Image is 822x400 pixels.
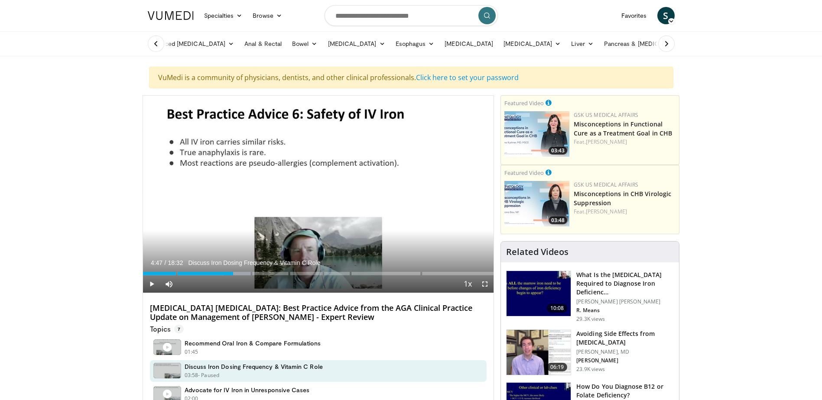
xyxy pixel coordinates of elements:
a: 10:08 What Is the [MEDICAL_DATA] Required to Diagnose Iron Deficienc… [PERSON_NAME] [PERSON_NAME]... [506,271,674,323]
span: 03:43 [549,147,567,155]
h4: [MEDICAL_DATA] [MEDICAL_DATA]: Best Practice Advice from the AGA Clinical Practice Update on Mana... [150,303,487,322]
small: Featured Video [504,169,544,177]
div: Feat. [574,208,676,216]
h4: Related Videos [506,247,569,257]
a: Browse [247,7,287,24]
small: Featured Video [504,99,544,107]
a: GSK US Medical Affairs [574,181,638,188]
p: R. Means [576,307,674,314]
p: [PERSON_NAME], MD [576,348,674,355]
p: - Paused [198,371,219,379]
h3: Avoiding Side Effects from [MEDICAL_DATA] [576,329,674,347]
a: Bowel [287,35,322,52]
img: 946a363f-977e-482f-b70f-f1516cc744c3.jpg.150x105_q85_crop-smart_upscale.jpg [504,111,569,157]
p: Topics [150,325,184,333]
a: Esophagus [390,35,440,52]
a: [MEDICAL_DATA] [323,35,390,52]
a: [PERSON_NAME] [586,208,627,215]
a: [MEDICAL_DATA] [498,35,566,52]
a: Click here to set your password [416,73,519,82]
div: VuMedi is a community of physicians, dentists, and other clinical professionals. [149,67,673,88]
span: 7 [174,325,184,333]
a: GSK US Medical Affairs [574,111,638,119]
a: Misconceptions in CHB Virologic Suppression [574,190,671,207]
div: Progress Bar [143,272,494,275]
button: Play [143,275,160,293]
span: / [165,259,166,266]
button: Fullscreen [476,275,494,293]
a: Misconceptions in Functional Cure as a Treatment Goal in CHB [574,120,672,137]
h4: Discuss Iron Dosing Frequency & Vitamin C Role [185,363,323,371]
button: Playback Rate [459,275,476,293]
a: [PERSON_NAME] [586,138,627,145]
img: 6f9900f7-f6e7-4fd7-bcbb-2a1dc7b7d476.150x105_q85_crop-smart_upscale.jpg [507,330,571,375]
div: Feat. [574,138,676,146]
h4: Advocate for IV Iron in Unresponsive Cases [185,386,310,394]
input: Search topics, interventions [325,5,498,26]
img: 15adaf35-b496-4260-9f93-ea8e29d3ece7.150x105_q85_crop-smart_upscale.jpg [507,271,571,316]
span: 18:32 [168,259,183,266]
a: [MEDICAL_DATA] [439,35,498,52]
h3: What Is the [MEDICAL_DATA] Required to Diagnose Iron Deficienc… [576,271,674,297]
p: 29.3K views [576,316,605,323]
a: Specialties [199,7,248,24]
p: [PERSON_NAME] [PERSON_NAME] [576,298,674,305]
a: 03:48 [504,181,569,226]
span: 4:47 [151,259,162,266]
a: Pancreas & [MEDICAL_DATA] [599,35,700,52]
a: Favorites [616,7,652,24]
span: 10:08 [547,304,568,313]
a: 06:19 Avoiding Side Effects from [MEDICAL_DATA] [PERSON_NAME], MD [PERSON_NAME] 23.9K views [506,329,674,375]
p: [PERSON_NAME] [576,357,674,364]
h4: Recommend Oral Iron & Compare Formulations [185,339,321,347]
a: S [657,7,675,24]
h3: How Do You Diagnose B12 or Folate Deficiency? [576,382,674,400]
a: Anal & Rectal [239,35,287,52]
span: 06:19 [547,363,568,371]
p: 23.9K views [576,366,605,373]
a: 03:43 [504,111,569,157]
span: 03:48 [549,216,567,224]
a: Liver [566,35,598,52]
img: VuMedi Logo [148,11,194,20]
p: 03:58 [185,371,198,379]
p: 01:45 [185,348,198,356]
a: Advanced [MEDICAL_DATA] [143,35,240,52]
video-js: Video Player [143,96,494,293]
span: Discuss Iron Dosing Frequency & Vitamin C Role [188,259,320,267]
button: Mute [160,275,178,293]
img: 59d1e413-5879-4b2e-8b0a-b35c7ac1ec20.jpg.150x105_q85_crop-smart_upscale.jpg [504,181,569,226]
